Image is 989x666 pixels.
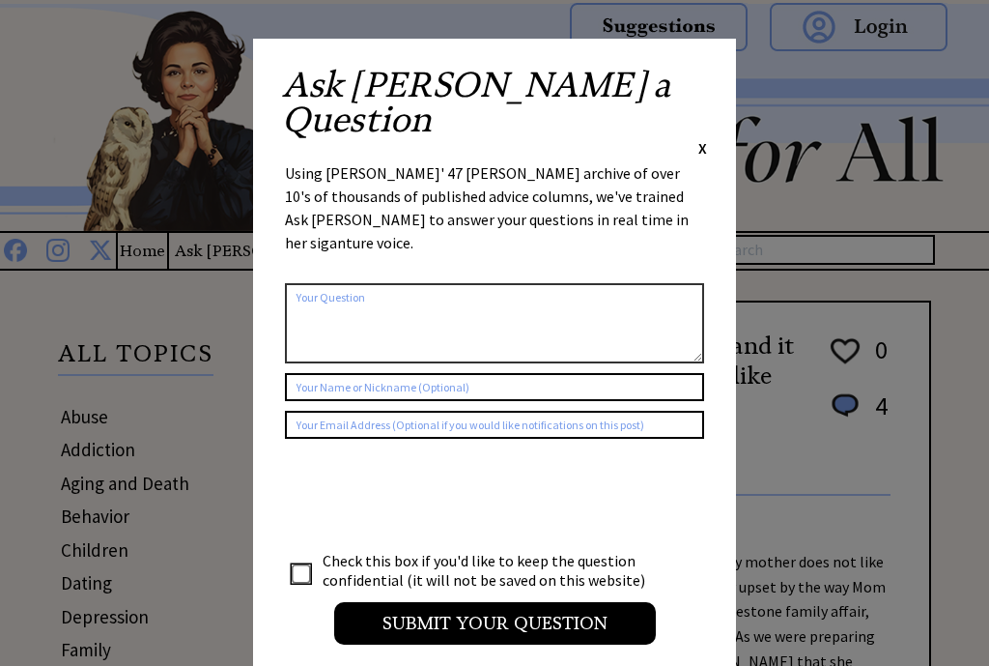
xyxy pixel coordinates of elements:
[698,138,707,158] span: X
[285,411,704,439] input: Your Email Address (Optional if you would like notifications on this post)
[285,373,704,401] input: Your Name or Nickname (Optional)
[285,458,579,534] iframe: reCAPTCHA
[282,68,707,137] h2: Ask [PERSON_NAME] a Question
[285,161,704,274] div: Using [PERSON_NAME]' 47 [PERSON_NAME] archive of over 10's of thousands of published advice colum...
[322,550,664,591] td: Check this box if you'd like to keep the question confidential (it will not be saved on this webs...
[334,602,656,645] input: Submit your Question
